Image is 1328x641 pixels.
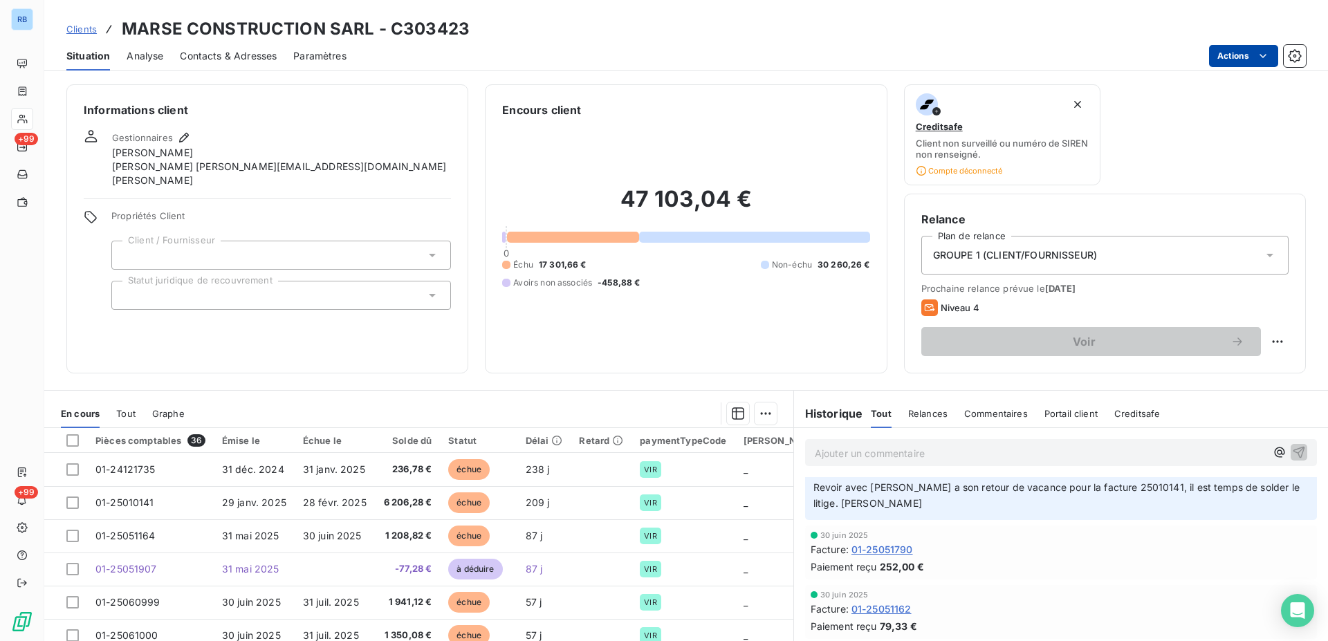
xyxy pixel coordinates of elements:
[880,619,917,633] span: 79,33 €
[851,602,912,616] span: 01-25051162
[152,408,185,419] span: Graphe
[644,631,656,640] span: VIR
[448,592,490,613] span: échue
[303,435,367,446] div: Échue le
[84,102,451,118] h6: Informations client
[222,629,281,641] span: 30 juin 2025
[1114,408,1161,419] span: Creditsafe
[112,146,193,160] span: [PERSON_NAME]
[66,24,97,35] span: Clients
[744,463,748,475] span: _
[526,629,542,641] span: 57 j
[293,49,347,63] span: Paramètres
[95,463,156,475] span: 01-24121735
[448,526,490,546] span: échue
[187,434,205,447] span: 36
[116,408,136,419] span: Tout
[526,496,550,508] span: 209 j
[744,530,748,541] span: _
[383,435,432,446] div: Solde dû
[95,434,205,447] div: Pièces comptables
[644,499,656,507] span: VIR
[851,542,913,557] span: 01-25051790
[640,435,726,446] div: paymentTypeCode
[303,629,359,641] span: 31 juil. 2025
[744,563,748,575] span: _
[1209,45,1278,67] button: Actions
[383,496,432,510] span: 6 206,28 €
[811,559,877,574] span: Paiement reçu
[938,336,1230,347] span: Voir
[820,591,869,599] span: 30 juin 2025
[222,435,286,446] div: Émise le
[904,84,1101,185] button: CreditsafeClient non surveillé ou numéro de SIREN non renseigné.Compte déconnecté
[811,619,877,633] span: Paiement reçu
[383,595,432,609] span: 1 941,12 €
[811,542,849,557] span: Facture :
[123,289,134,301] input: Ajouter une valeur
[11,8,33,30] div: RB
[811,602,849,616] span: Facture :
[526,435,563,446] div: Délai
[964,408,1028,419] span: Commentaires
[513,259,533,271] span: Échu
[303,530,362,541] span: 30 juin 2025
[448,435,508,446] div: Statut
[180,49,277,63] span: Contacts & Adresses
[744,435,821,446] div: [PERSON_NAME]
[61,408,100,419] span: En cours
[95,596,160,608] span: 01-25060999
[95,563,157,575] span: 01-25051907
[941,302,979,313] span: Niveau 4
[303,596,359,608] span: 31 juil. 2025
[11,136,33,158] a: +99
[502,102,581,118] h6: Encours client
[111,210,451,230] span: Propriétés Client
[526,463,550,475] span: 238 j
[871,408,892,419] span: Tout
[644,532,656,540] span: VIR
[112,174,193,187] span: [PERSON_NAME]
[921,327,1261,356] button: Voir
[222,596,281,608] span: 30 juin 2025
[579,435,623,446] div: Retard
[383,463,432,476] span: 236,78 €
[95,530,156,541] span: 01-25051164
[95,629,158,641] span: 01-25061000
[66,49,110,63] span: Situation
[644,465,656,474] span: VIR
[1281,594,1314,627] div: Open Intercom Messenger
[744,496,748,508] span: _
[95,496,154,508] span: 01-25010141
[222,530,279,541] span: 31 mai 2025
[916,165,1002,176] span: Compte déconnecté
[644,598,656,606] span: VIR
[772,259,812,271] span: Non-échu
[123,249,134,261] input: Ajouter une valeur
[916,121,963,132] span: Creditsafe
[526,596,542,608] span: 57 j
[526,563,543,575] span: 87 j
[303,463,365,475] span: 31 janv. 2025
[880,559,924,574] span: 252,00 €
[744,629,748,641] span: _
[448,492,490,513] span: échue
[112,132,173,143] span: Gestionnaires
[818,259,870,271] span: 30 260,26 €
[11,611,33,633] img: Logo LeanPay
[15,133,38,145] span: +99
[598,277,640,289] span: -458,88 €
[448,459,490,480] span: échue
[644,565,656,573] span: VIR
[303,496,367,508] span: 28 févr. 2025
[383,562,432,576] span: -77,28 €
[933,248,1097,262] span: GROUPE 1 (CLIENT/FOURNISSEUR)
[222,463,284,475] span: 31 déc. 2024
[122,17,470,41] h3: MARSE CONSTRUCTION SARL - C303423
[813,481,1302,509] span: Revoir avec [PERSON_NAME] a son retour de vacance pour la facture 25010141, il est temps de solde...
[222,496,286,508] span: 29 janv. 2025
[744,596,748,608] span: _
[794,405,863,422] h6: Historique
[112,160,446,174] span: [PERSON_NAME] [PERSON_NAME][EMAIL_ADDRESS][DOMAIN_NAME]
[820,531,869,539] span: 30 juin 2025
